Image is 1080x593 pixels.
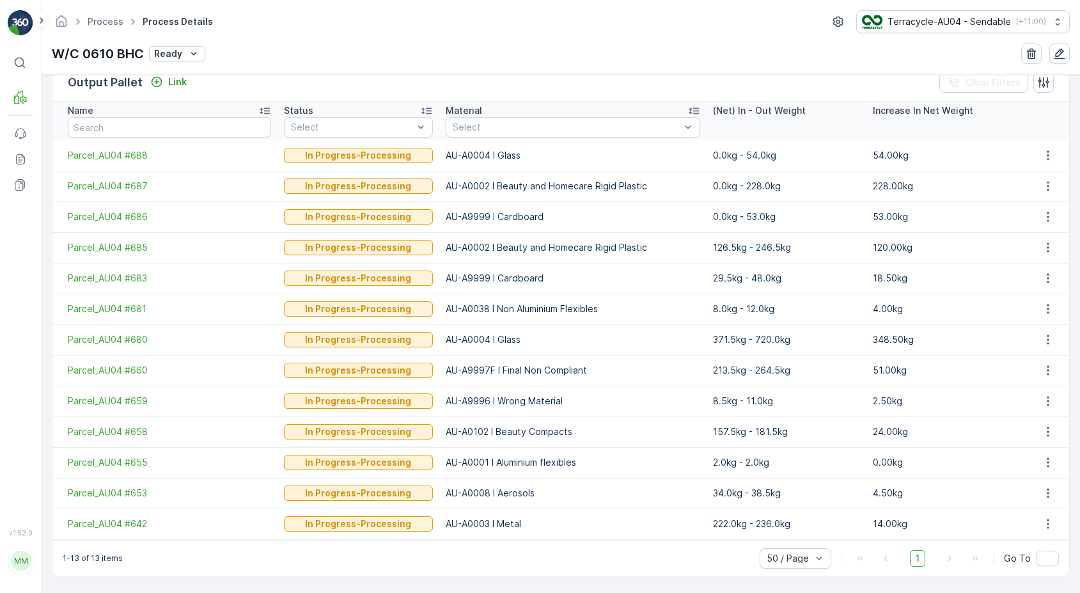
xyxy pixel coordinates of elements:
[873,149,1020,162] p: 54.00kg
[873,395,1020,407] p: 2.50kg
[284,301,432,317] button: In Progress-Processing
[8,539,33,583] button: MM
[965,76,1021,89] p: Clear Filters
[1016,17,1046,27] p: ( +11:00 )
[713,518,860,530] p: 222.0kg - 236.0kg
[68,303,271,315] a: Parcel_AU04 #681
[446,149,700,162] p: AU-A0004 I Glass
[68,487,271,500] a: Parcel_AU04 #653
[713,180,860,193] p: 0.0kg - 228.0kg
[713,241,860,254] p: 126.5kg - 246.5kg
[68,425,271,438] a: Parcel_AU04 #658
[8,10,33,36] img: logo
[284,209,432,225] button: In Progress-Processing
[11,551,31,571] div: MM
[713,395,860,407] p: 8.5kg - 11.0kg
[284,148,432,163] button: In Progress-Processing
[862,15,882,29] img: terracycle_logo.png
[888,15,1011,28] p: Terracycle-AU04 - Sendable
[140,15,215,28] span: Process Details
[446,180,700,193] p: AU-A0002 I Beauty and Homecare Rigid Plastic
[453,121,680,134] p: Select
[446,272,700,285] p: AU-A9999 I Cardboard
[305,456,411,469] p: In Progress-Processing
[873,425,1020,438] p: 24.00kg
[68,104,93,117] p: Name
[446,333,700,346] p: AU-A0004 I Glass
[68,333,271,346] a: Parcel_AU04 #680
[939,72,1028,93] button: Clear Filters
[873,333,1020,346] p: 348.50kg
[305,241,411,254] p: In Progress-Processing
[873,518,1020,530] p: 14.00kg
[54,19,68,30] a: Homepage
[284,332,432,347] button: In Progress-Processing
[713,487,860,500] p: 34.0kg - 38.5kg
[305,180,411,193] p: In Progress-Processing
[446,425,700,438] p: AU-A0102 I Beauty Compacts
[305,272,411,285] p: In Progress-Processing
[52,44,144,63] p: W/C 0610 BHC
[713,272,860,285] p: 29.5kg - 48.0kg
[88,16,123,27] a: Process
[713,210,860,223] p: 0.0kg - 53.0kg
[284,516,432,532] button: In Progress-Processing
[68,395,271,407] a: Parcel_AU04 #659
[446,487,700,500] p: AU-A0008 I Aerosols
[713,303,860,315] p: 8.0kg - 12.0kg
[154,47,182,60] p: Ready
[68,210,271,223] a: Parcel_AU04 #686
[68,456,271,469] a: Parcel_AU04 #655
[713,456,860,469] p: 2.0kg - 2.0kg
[68,180,271,193] a: Parcel_AU04 #687
[1004,552,1031,565] span: Go To
[305,364,411,377] p: In Progress-Processing
[68,518,271,530] a: Parcel_AU04 #642
[305,210,411,223] p: In Progress-Processing
[68,149,271,162] a: Parcel_AU04 #688
[873,456,1020,469] p: 0.00kg
[446,395,700,407] p: AU-A9996 I Wrong Material
[873,210,1020,223] p: 53.00kg
[446,518,700,530] p: AU-A0003 I Metal
[305,518,411,530] p: In Progress-Processing
[713,104,806,117] p: (Net) In - Out Weight
[284,424,432,439] button: In Progress-Processing
[446,241,700,254] p: AU-A0002 I Beauty and Homecare Rigid Plastic
[284,393,432,409] button: In Progress-Processing
[873,487,1020,500] p: 4.50kg
[68,364,271,377] a: Parcel_AU04 #660
[873,104,973,117] p: Increase In Net Weight
[284,104,313,117] p: Status
[873,272,1020,285] p: 18.50kg
[284,240,432,255] button: In Progress-Processing
[68,74,143,91] p: Output Pallet
[873,364,1020,377] p: 51.00kg
[305,303,411,315] p: In Progress-Processing
[305,333,411,346] p: In Progress-Processing
[68,272,271,285] a: Parcel_AU04 #683
[284,178,432,194] button: In Progress-Processing
[873,180,1020,193] p: 228.00kg
[873,241,1020,254] p: 120.00kg
[856,10,1070,33] button: Terracycle-AU04 - Sendable(+11:00)
[284,271,432,286] button: In Progress-Processing
[284,486,432,501] button: In Progress-Processing
[713,333,860,346] p: 371.5kg - 720.0kg
[168,75,187,88] p: Link
[446,210,700,223] p: AU-A9999 I Cardboard
[446,364,700,377] p: AU-A9997F I Final Non Compliant
[910,550,925,567] span: 1
[713,149,860,162] p: 0.0kg - 54.0kg
[873,303,1020,315] p: 4.00kg
[305,395,411,407] p: In Progress-Processing
[713,425,860,438] p: 157.5kg - 181.5kg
